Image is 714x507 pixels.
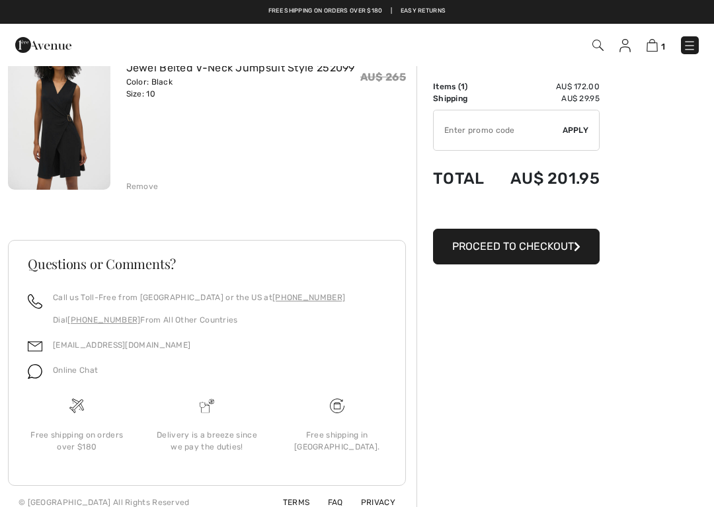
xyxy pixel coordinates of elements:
[67,315,140,325] a: [PHONE_NUMBER]
[28,294,42,309] img: call
[53,314,345,326] p: Dial From All Other Countries
[312,498,343,507] a: FAQ
[433,201,600,224] iframe: PayPal
[15,38,71,50] a: 1ère Avenue
[28,364,42,379] img: chat
[433,81,494,93] td: Items ( )
[28,339,42,354] img: email
[200,399,214,413] img: Delivery is a breeze since we pay the duties!
[452,240,574,253] span: Proceed to Checkout
[494,93,600,104] td: AU$ 29.95
[53,340,190,350] a: [EMAIL_ADDRESS][DOMAIN_NAME]
[494,81,600,93] td: AU$ 172.00
[15,32,71,58] img: 1ère Avenue
[647,37,665,53] a: 1
[267,498,310,507] a: Terms
[494,156,600,201] td: AU$ 201.95
[461,82,465,91] span: 1
[661,42,665,52] span: 1
[592,40,604,51] img: Search
[360,71,406,83] s: AU$ 265
[345,498,395,507] a: Privacy
[28,257,386,270] h3: Questions or Comments?
[153,429,262,453] div: Delivery is a breeze since we pay the duties!
[53,292,345,303] p: Call us Toll-Free from [GEOGRAPHIC_DATA] or the US at
[401,7,446,16] a: Easy Returns
[434,110,563,150] input: Promo code
[282,429,391,453] div: Free shipping in [GEOGRAPHIC_DATA].
[433,156,494,201] td: Total
[391,7,392,16] span: |
[22,429,132,453] div: Free shipping on orders over $180
[8,37,110,190] img: Jewel Belted V-Neck Jumpsuit Style 252099
[330,399,344,413] img: Free shipping on orders over $180
[268,7,383,16] a: Free shipping on orders over $180
[619,39,631,52] img: My Info
[433,229,600,264] button: Proceed to Checkout
[647,39,658,52] img: Shopping Bag
[126,61,355,74] a: Jewel Belted V-Neck Jumpsuit Style 252099
[683,39,696,52] img: Menu
[563,124,589,136] span: Apply
[272,293,345,302] a: [PHONE_NUMBER]
[69,399,84,413] img: Free shipping on orders over $180
[433,93,494,104] td: Shipping
[53,366,98,375] span: Online Chat
[126,180,159,192] div: Remove
[126,76,355,100] div: Color: Black Size: 10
